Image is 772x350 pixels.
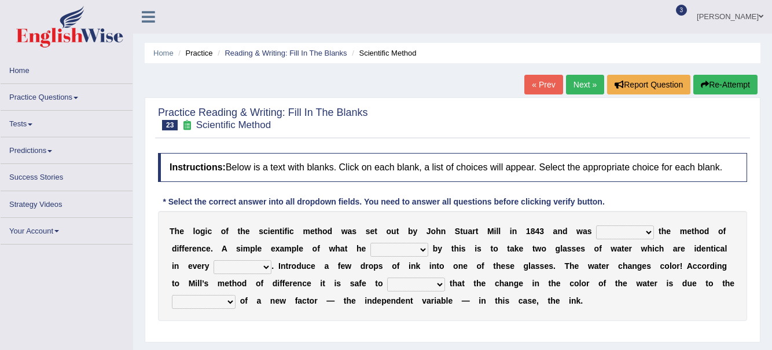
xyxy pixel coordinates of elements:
b: o [664,261,670,271]
b: f [285,227,288,236]
b: e [361,244,366,253]
b: b [408,227,413,236]
b: h [335,244,340,253]
li: Practice [175,48,212,59]
b: f [338,261,341,271]
b: ! [680,261,683,271]
b: w [641,244,648,253]
b: m [303,227,310,236]
b: s [378,261,383,271]
b: e [463,261,468,271]
b: s [477,244,481,253]
b: e [197,261,202,271]
b: t [229,279,232,288]
b: x [275,244,280,253]
b: i [287,227,289,236]
b: A [222,244,227,253]
a: Practice Questions [1,84,133,107]
b: t [238,227,241,236]
b: e [666,227,671,236]
a: Home [1,57,133,80]
b: e [185,244,189,253]
b: t [460,227,463,236]
b: l [193,227,195,236]
b: c [660,261,665,271]
b: o [439,261,444,271]
b: e [370,227,374,236]
button: Re-Attempt [693,75,758,94]
b: w [345,261,351,271]
b: e [270,227,275,236]
b: b [433,244,438,253]
b: e [340,261,345,271]
b: a [594,261,599,271]
b: v [193,261,197,271]
b: m [284,244,291,253]
b: o [313,244,318,253]
b: T [564,261,569,271]
b: a [627,261,632,271]
b: e [576,244,580,253]
b: n [197,244,202,253]
b: s [587,227,592,236]
a: Next » [566,75,604,94]
b: e [510,261,514,271]
b: n [274,227,280,236]
b: l [528,261,531,271]
b: g [637,261,642,271]
b: c [697,261,702,271]
b: . [553,261,556,271]
b: y [438,244,442,253]
b: s [549,261,553,271]
b: r [288,261,291,271]
b: a [553,227,558,236]
b: h [175,227,180,236]
b: d [242,279,247,288]
b: i [475,244,477,253]
b: d [273,279,278,288]
b: i [172,261,174,271]
b: d [696,244,701,253]
b: o [718,227,723,236]
b: e [245,227,250,236]
b: r [289,279,292,288]
b: e [681,244,685,253]
a: Reading & Writing: Fill In The Blanks [225,49,347,57]
b: r [201,261,204,271]
b: s [461,244,466,253]
b: o [699,227,704,236]
b: t [374,227,377,236]
b: ’ [202,279,204,288]
b: l [725,244,727,253]
b: h [569,261,575,271]
b: g [200,227,205,236]
b: i [429,261,432,271]
b: l [498,227,501,236]
b: M [189,279,196,288]
b: w [341,227,348,236]
b: i [195,279,197,288]
b: f [182,244,185,253]
b: o [594,244,600,253]
b: a [673,244,678,253]
b: c [618,261,623,271]
b: M [487,227,494,236]
b: i [277,279,280,288]
b: a [354,279,359,288]
a: « Prev [524,75,563,94]
b: i [268,227,270,236]
b: t [285,261,288,271]
b: h [496,261,501,271]
b: t [451,244,454,253]
b: m [243,244,250,253]
b: J [427,227,431,236]
b: e [299,244,303,253]
b: f [599,244,602,253]
b: n [557,227,563,236]
b: t [532,244,535,253]
b: d [361,261,366,271]
b: f [282,279,285,288]
b: p [373,261,378,271]
b: o [237,279,242,288]
b: c [302,279,307,288]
